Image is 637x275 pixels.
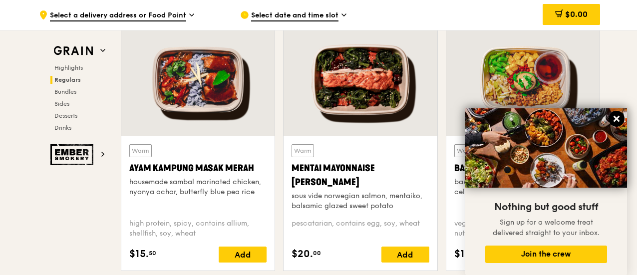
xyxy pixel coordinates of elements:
div: Warm [454,144,477,157]
div: housemade sambal marinated chicken, nyonya achar, butterfly blue pea rice [129,177,267,197]
div: sous vide norwegian salmon, mentaiko, balsamic glazed sweet potato [292,191,429,211]
span: 50 [149,249,156,257]
span: $20. [292,247,313,262]
span: Select a delivery address or Food Point [50,10,186,21]
span: Sides [54,100,69,107]
div: Mentai Mayonnaise [PERSON_NAME] [292,161,429,189]
span: Drinks [54,124,71,131]
span: Select date and time slot [251,10,338,21]
span: Bundles [54,88,76,95]
span: Desserts [54,112,77,119]
span: Sign up for a welcome treat delivered straight to your inbox. [493,218,600,237]
span: $0.00 [565,9,588,19]
img: Ember Smokery web logo [50,144,96,165]
span: 00 [313,249,321,257]
button: Close [609,111,625,127]
div: high protein, spicy, contains allium, shellfish, soy, wheat [129,219,267,239]
div: pescatarian, contains egg, soy, wheat [292,219,429,239]
span: $15. [129,247,149,262]
div: vegetarian, contains allium, barley, egg, nuts, soy, wheat [454,219,592,239]
div: Basil Thunder Tea Rice [454,161,592,175]
div: Add [219,247,267,263]
div: Warm [129,144,152,157]
div: basil scented multigrain rice, braised celery mushroom cabbage, hanjuku egg [454,177,592,197]
img: Grain web logo [50,42,96,60]
div: Ayam Kampung Masak Merah [129,161,267,175]
img: DSC07876-Edit02-Large.jpeg [465,108,627,188]
span: Nothing but good stuff [494,201,598,213]
div: Add [381,247,429,263]
button: Join the crew [485,246,607,263]
span: Regulars [54,76,81,83]
div: Warm [292,144,314,157]
span: Highlights [54,64,83,71]
span: $14. [454,247,474,262]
